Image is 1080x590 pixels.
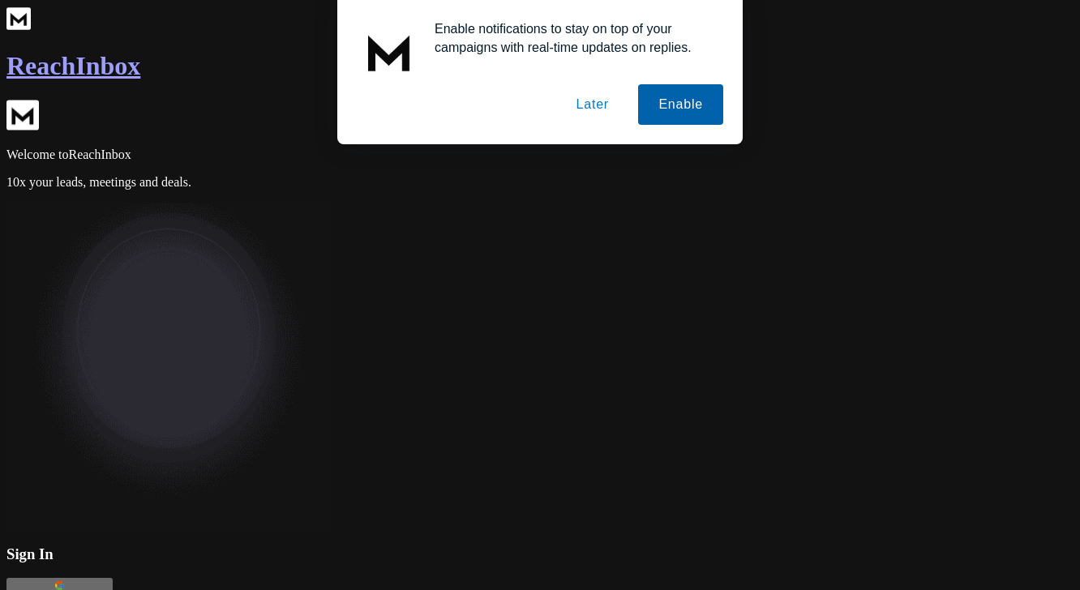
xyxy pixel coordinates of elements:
[357,19,422,84] img: notification icon
[422,19,723,57] div: Enable notifications to stay on top of your campaigns with real-time updates on replies.
[6,175,1074,190] p: 10x your leads, meetings and deals.
[6,203,331,527] img: Header
[555,84,628,125] button: Later
[6,545,1074,563] h3: Sign In
[6,147,1074,162] p: Welcome to ReachInbox
[638,84,723,125] button: Enable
